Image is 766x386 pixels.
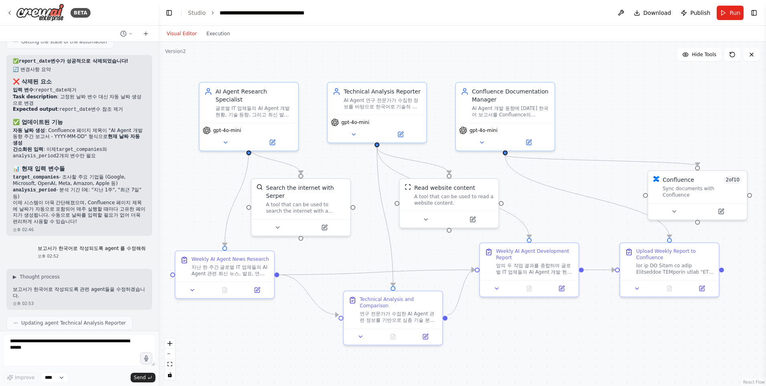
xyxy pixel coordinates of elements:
strong: Expected output [13,106,58,112]
code: target_companies [56,147,102,152]
span: Number of enabled actions [724,176,742,184]
div: Read website content [414,184,475,192]
code: analysis_period [13,153,56,159]
strong: 변수가 성공적으로 삭제되었습니다! [19,58,128,64]
g: Edge from d7131f22-9689-40d0-8e77-551aa7fdf922 to bec0fa53-b013-4b9a-b820-9a19f95601d3 [501,155,673,238]
button: Improve [3,372,38,383]
button: fit view [165,359,175,370]
button: Run [717,6,744,20]
button: zoom in [165,338,175,349]
div: 글로벌 IT 업체들의 AI Agent 개발 현황, 기술 동향, 그리고 최신 발표 내용을 체계적으로 조사하고 분석합니다. {target_companies} 등 주요 기업들의 A... [216,105,293,118]
g: Edge from 2eabab9d-9db4-4a5e-962d-5f5a1db4f178 to fce0f179-bb79-42b3-9a14-be1030b80feb [448,266,475,319]
div: A tool that can be used to read a website content. [414,193,494,206]
code: target_companies [13,175,59,180]
button: Publish [677,6,714,20]
button: Switch to previous chat [117,29,136,39]
div: ConfluenceConfluence2of10Sync documents with Confluence [647,170,748,220]
div: Weekly AI Agent News Research [191,256,269,262]
h3: ❌ 삭제된 요소 [13,77,146,85]
button: Hide left sidebar [163,7,175,18]
button: Open in side panel [411,332,439,341]
div: Search the internet with Serper [266,184,345,200]
img: Logo [16,4,64,22]
div: Sync documents with Confluence [663,185,742,198]
button: Show right sidebar [748,7,760,18]
li: : 이제 와 2개의 변수만 필요 [13,146,146,160]
strong: 자동 날짜 생성 [13,128,45,133]
a: Studio [188,10,206,16]
p: ✅ [13,58,146,65]
span: Hide Tools [692,51,716,58]
div: Version 2 [165,48,186,55]
div: Upload Weekly Report to Confluence [636,248,714,261]
span: ▶ [13,274,16,280]
g: Edge from fce0f179-bb79-42b3-9a14-be1030b80feb to bec0fa53-b013-4b9a-b820-9a19f95601d3 [584,266,615,274]
div: Technical Analysis and Comparison [360,296,437,309]
h2: 🔄 변경사항 요약 [13,67,146,73]
div: Confluence Documentation Manager [472,87,550,104]
strong: 입력 변수 [13,87,34,93]
img: ScrapeWebsiteTool [405,184,411,190]
div: AI Agent 개발 동향에 [DATE] 한국어 보고서를 Confluence의 AXCenter 스페이스에 체계적으로 문서화합니다. 특히 "AXD - Asset" 페이지([UR... [472,105,550,118]
button: Visual Editor [162,29,202,39]
div: A tool that can be used to search the internet with a search_query. Supports different search typ... [266,201,345,214]
button: Open in side panel [450,215,495,224]
div: React Flow controls [165,338,175,380]
span: gpt-4o-mini [470,127,498,134]
button: Open in side panel [688,284,716,293]
div: BETA [71,8,91,18]
g: Edge from be182e56-864c-404d-973c-4281bde2c232 to 998b2a5c-486f-424c-ad37-010217428651 [373,147,453,174]
div: Weekly AI Agent News Research지난 한 주간 글로벌 IT 업체들의 AI Agent 관련 최신 뉴스, 발표, 연구결과를 종합적으로 조사합니다. 다음 영역에... [175,250,275,299]
nav: breadcrumb [188,9,310,17]
div: Weekly AI Agent Development Report [496,248,574,261]
span: Thought process [20,274,60,280]
li: : 고정된 날짜 변수 대신 자동 날짜 생성으로 변경 [13,94,146,106]
button: Open in side panel [250,138,295,147]
button: Open in side panel [302,223,347,232]
button: Open in side panel [243,285,271,295]
img: SerperDevTool [256,184,263,190]
span: Download [643,9,671,17]
div: Confluence [663,176,694,184]
div: AI Agent Research Specialist [216,87,293,104]
div: Technical Analysis Reporter [344,87,421,95]
strong: 현재 날짜 자동 생성 [13,134,140,146]
div: Technical Analysis ReporterAI Agent 연구 전문가가 수집한 정보를 바탕으로 한국어로 기술적 분석과 트렌드 보고서를 작성합니다. {analysis_p... [327,82,427,143]
div: 오후 02:46 [13,227,146,233]
button: Start a new chat [139,29,152,39]
div: lor ip DO Sitam co adip Elitseddoe TEMporin utlab "ETD - Magna" ali eni adm veni quisno. ex ull l... [636,262,714,275]
button: Execution [202,29,235,39]
button: No output available [376,332,410,341]
div: 연구 전문가가 수집한 AI Agent 관련 정보를 기반으로 심층 기술 분석을 수행합니다. 다음과 같은 분석을 포함합니다: 1. 기업별 AI Agent 개발 접근법 비교 분석 ... [360,311,437,323]
button: Download [631,6,675,20]
img: Confluence [653,176,659,182]
button: No output available [653,284,687,293]
li: - 분석 기간 (예: "지난 1주", "최근 7일" 등) [13,187,146,200]
button: Send [131,373,155,382]
button: Click to speak your automation idea [140,352,152,364]
li: : 변수 참조 제거 [13,106,146,113]
button: ▶Thought process [13,274,60,280]
code: analysis_period [13,187,56,193]
span: gpt-4o-mini [213,127,241,134]
code: report_date [35,87,67,93]
div: AI Agent 연구 전문가가 수집한 정보를 바탕으로 한국어로 기술적 분석과 트렌드 보고서를 작성합니다. {analysis_period} 기간 동안의 주요 변화사항, 개발 방... [344,97,421,110]
p: 보고서가 한국어로 작성되도록 agent 를 수정해줘 [38,246,146,252]
g: Edge from e2dbcfd5-546c-4cdb-88ed-ac6058760a9e to 4468a06f-7693-444d-84bc-08a00426b2d7 [221,147,253,246]
h3: 📊 현재 입력 변수들 [13,165,146,173]
button: Open in side panel [506,138,551,147]
g: Edge from 4468a06f-7693-444d-84bc-08a00426b2d7 to 2eabab9d-9db4-4a5e-962d-5f5a1db4f178 [279,271,339,319]
div: Upload Weekly Report to Confluencelor ip DO Sitam co adip Elitseddoe TEMporin utlab "ETD - Magna"... [619,242,720,297]
div: Confluence Documentation ManagerAI Agent 개발 동향에 [DATE] 한국어 보고서를 Confluence의 AXCenter 스페이스에 체계적으로 ... [455,82,555,151]
div: Technical Analysis and Comparison연구 전문가가 수집한 AI Agent 관련 정보를 기반으로 심층 기술 분석을 수행합니다. 다음과 같은 분석을 포함합... [343,291,443,345]
span: Updating agent Technical Analysis Reporter [21,320,126,326]
h3: ✅ 업데이트된 기능 [13,118,146,126]
li: : Confluence 페이지 제목이 "AI Agent 개발 동향 주간 보고서 - YYYY-MM-DD" 형식으로 [13,128,146,146]
span: Improve [15,374,34,381]
span: Send [134,374,146,381]
div: ScrapeWebsiteToolRead website contentA tool that can be used to read a website content. [399,178,499,228]
button: Hide Tools [677,48,721,61]
div: Weekly AI Agent Development Report앞의 두 작업 결과를 종합하여 글로벌 IT 업체들의 AI Agent 개발 현황에 [DATE] 최종 주간 보고서를 ... [479,242,579,297]
button: No output available [208,285,242,295]
button: Open in side panel [548,284,575,293]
